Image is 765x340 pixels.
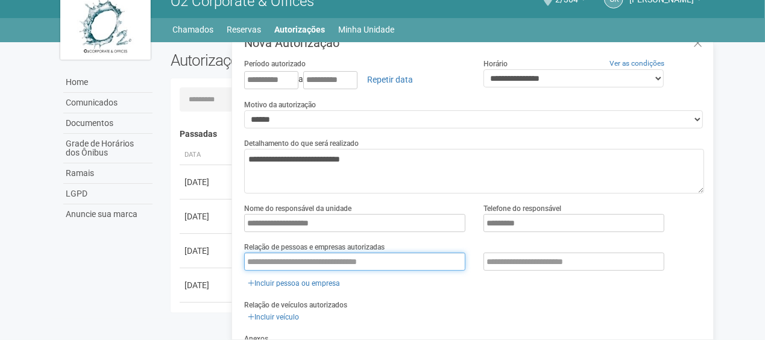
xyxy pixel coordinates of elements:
div: [DATE] [184,245,229,257]
label: Relação de veículos autorizados [244,300,347,310]
div: [DATE] [184,210,229,222]
label: Período autorizado [244,58,306,69]
h4: Passadas [180,130,696,139]
label: Nome do responsável da unidade [244,203,351,214]
label: Horário [483,58,508,69]
a: Comunicados [63,93,153,113]
div: a [244,69,465,90]
a: Anuncie sua marca [63,204,153,224]
h3: Nova Autorização [244,37,704,49]
a: Reservas [227,21,262,38]
label: Relação de pessoas e empresas autorizadas [244,242,385,253]
a: Chamados [173,21,214,38]
a: LGPD [63,184,153,204]
a: Ramais [63,163,153,184]
div: [DATE] [184,176,229,188]
th: Data [180,145,234,165]
label: Telefone do responsável [483,203,561,214]
a: Home [63,72,153,93]
a: Incluir veículo [244,310,303,324]
a: Ver as condições [609,59,664,68]
label: Detalhamento do que será realizado [244,138,359,149]
a: Minha Unidade [339,21,395,38]
a: Grade de Horários dos Ônibus [63,134,153,163]
a: Documentos [63,113,153,134]
a: Autorizações [275,21,326,38]
h2: Autorizações [171,51,429,69]
a: Repetir data [359,69,421,90]
a: Incluir pessoa ou empresa [244,277,344,290]
label: Motivo da autorização [244,99,316,110]
div: [DATE] [184,279,229,291]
